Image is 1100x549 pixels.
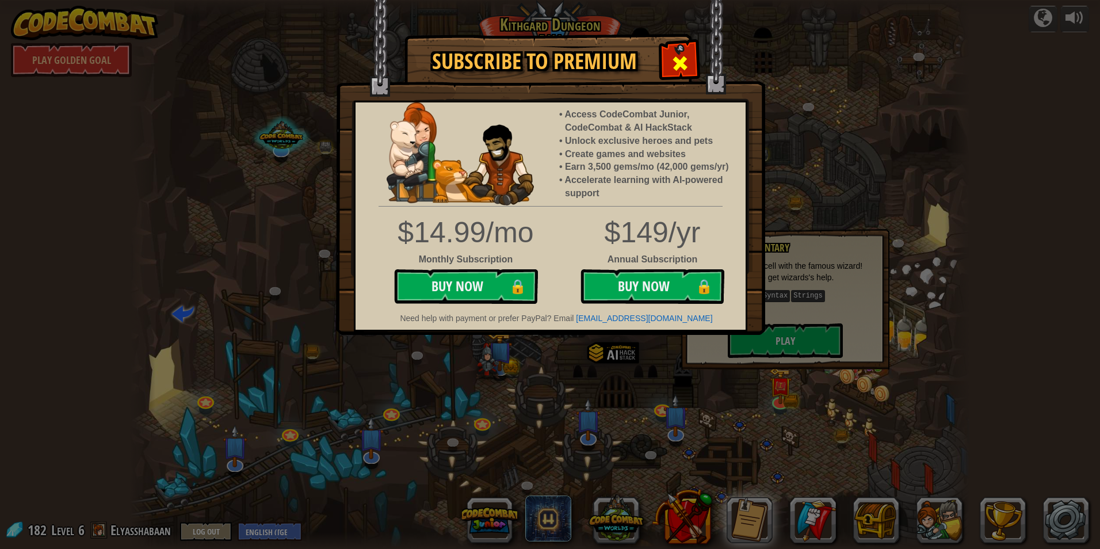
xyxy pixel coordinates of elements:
[387,102,534,205] img: anya-and-nando-pet.webp
[347,253,754,266] div: Annual Subscription
[565,161,734,174] li: Earn 3,500 gems/mo (42,000 gems/yr)
[565,108,734,135] li: Access CodeCombat Junior, CodeCombat & AI HackStack
[565,148,734,161] li: Create games and websites
[389,253,542,266] div: Monthly Subscription
[576,314,712,323] a: [EMAIL_ADDRESS][DOMAIN_NAME]
[565,135,734,148] li: Unlock exclusive heroes and pets
[394,269,538,304] button: Buy Now🔒
[400,314,574,323] span: Need help with payment or prefer PayPal? Email
[417,49,652,74] h1: Subscribe to Premium
[565,174,734,200] li: Accelerate learning with AI-powered support
[580,269,724,304] button: Buy Now🔒
[347,212,754,253] div: $149/yr
[389,212,542,253] div: $14.99/mo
